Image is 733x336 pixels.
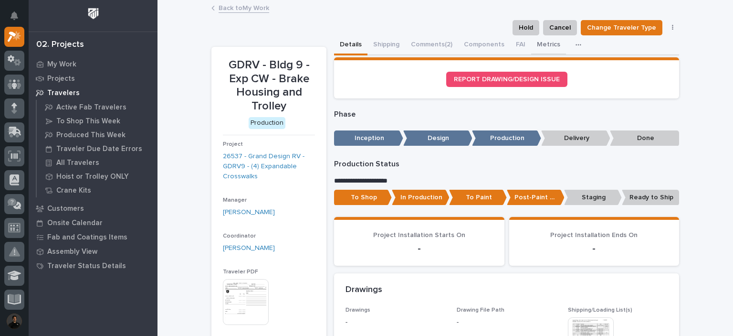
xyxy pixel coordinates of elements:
button: Comments (2) [405,35,458,55]
span: Shipping/Loading List(s) [568,307,632,313]
div: Production [249,117,285,129]
p: Active Fab Travelers [56,103,126,112]
span: Project Installation Ends On [550,232,638,238]
p: All Travelers [56,159,99,167]
a: Projects [29,71,157,86]
a: REPORT DRAWING/DESIGN ISSUE [446,72,567,87]
p: Production [472,130,541,146]
p: GDRV - Bldg 9 - Exp CW - Brake Housing and Trolley [223,58,315,113]
span: Traveler PDF [223,269,258,275]
button: Change Traveler Type [581,20,662,35]
button: Cancel [543,20,577,35]
a: 26537 - Grand Design RV - GDRV9 - (4) Expandable Crosswalks [223,152,315,181]
p: Onsite Calendar [47,219,103,228]
p: - [521,243,668,254]
button: Shipping [367,35,405,55]
button: Components [458,35,510,55]
p: In Production [392,190,450,206]
span: Drawings [346,307,370,313]
p: Inception [334,130,403,146]
p: Fab and Coatings Items [47,233,127,242]
p: Phase [334,110,679,119]
p: - [346,317,445,327]
p: To Shop [334,190,392,206]
span: Hold [519,22,533,33]
p: Assembly View [47,248,97,256]
button: users-avatar [4,311,24,331]
p: Traveler Status Details [47,262,126,271]
span: Change Traveler Type [587,22,656,33]
p: To Shop This Week [56,117,120,126]
p: Projects [47,75,75,83]
a: Produced This Week [37,128,157,141]
a: [PERSON_NAME] [223,243,275,253]
p: - [346,243,493,254]
span: Project Installation Starts On [373,232,465,238]
a: Customers [29,201,157,216]
button: Notifications [4,6,24,26]
p: Done [610,130,679,146]
a: Back toMy Work [219,2,269,13]
a: Hoist or Trolley ONLY [37,170,157,183]
span: Project [223,141,243,147]
div: Notifications [12,11,24,27]
button: FAI [510,35,531,55]
button: Details [334,35,367,55]
p: Post-Paint Assembly [507,190,565,206]
p: Production Status [334,160,679,169]
p: Delivery [541,130,610,146]
p: Produced This Week [56,131,126,140]
a: Crane Kits [37,184,157,197]
span: Manager [223,197,247,203]
h2: Drawings [346,285,382,295]
p: Traveler Due Date Errors [56,145,142,153]
p: Customers [47,205,84,213]
p: My Work [47,60,76,69]
span: Coordinator [223,233,256,239]
p: Crane Kits [56,186,91,195]
span: Cancel [549,22,571,33]
p: - [457,317,459,327]
a: Fab and Coatings Items [29,230,157,244]
p: Ready to Ship [622,190,680,206]
button: Metrics [531,35,566,55]
img: Workspace Logo [84,5,102,22]
span: Drawing File Path [457,307,504,313]
a: Active Fab Travelers [37,100,157,114]
span: REPORT DRAWING/DESIGN ISSUE [454,76,560,83]
a: To Shop This Week [37,114,157,128]
a: Onsite Calendar [29,216,157,230]
p: Staging [564,190,622,206]
p: Travelers [47,89,80,98]
a: Assembly View [29,244,157,259]
a: [PERSON_NAME] [223,207,275,217]
button: Hold [513,20,539,35]
a: Traveler Status Details [29,259,157,273]
p: Hoist or Trolley ONLY [56,173,129,181]
p: To Paint [449,190,507,206]
a: Travelers [29,86,157,100]
a: My Work [29,57,157,71]
div: 02. Projects [36,40,84,50]
a: Traveler Due Date Errors [37,142,157,155]
a: All Travelers [37,156,157,169]
p: Design [403,130,472,146]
